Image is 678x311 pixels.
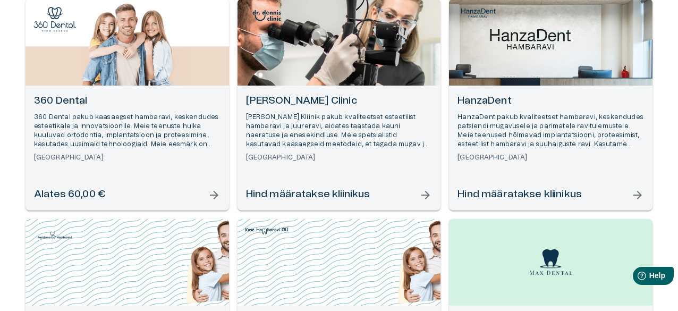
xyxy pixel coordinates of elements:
[245,227,288,234] img: Kose Hambaravi logo
[246,113,433,149] p: [PERSON_NAME] Kliinik pakub kvaliteetset esteetilist hambaravi ja juureravi, aidates taastada kau...
[34,113,221,149] p: 360 Dental pakub kaasaegset hambaravi, keskendudes esteetikale ja innovatsioonile. Meie teenuste ...
[457,7,499,20] img: HanzaDent logo
[631,189,644,201] span: arrow_forward
[595,263,678,292] iframe: Help widget launcher
[33,227,76,244] img: Kesklinna hambaravi logo
[530,249,572,275] img: Max Dental logo
[457,188,582,202] h6: Hind määratakse kliinikus
[457,113,644,149] p: HanzaDent pakub kvaliteetset hambaravi, keskendudes patsiendi mugavusele ja parimatele ravitulemu...
[246,153,433,162] h6: [GEOGRAPHIC_DATA]
[208,189,221,201] span: arrow_forward
[246,94,433,108] h6: [PERSON_NAME] Clinic
[34,94,221,108] h6: 360 Dental
[419,189,432,201] span: arrow_forward
[33,7,76,32] img: 360 Dental logo
[34,188,105,202] h6: Alates 60,00 €
[245,7,288,24] img: Dr. Dennis Clinic logo
[34,153,221,162] h6: [GEOGRAPHIC_DATA]
[246,188,370,202] h6: Hind määratakse kliinikus
[457,94,644,108] h6: HanzaDent
[457,153,644,162] h6: [GEOGRAPHIC_DATA]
